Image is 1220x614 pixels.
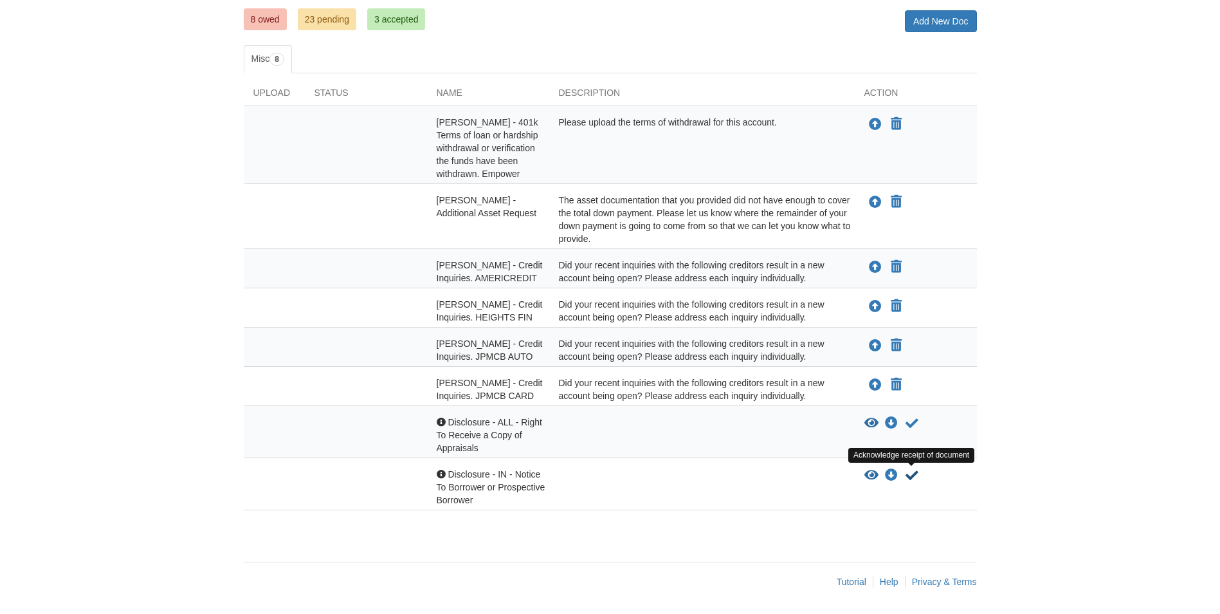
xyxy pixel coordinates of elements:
[549,337,855,363] div: Did your recent inquiries with the following creditors result in a new account being open? Please...
[269,53,284,66] span: 8
[868,377,883,393] button: Upload Destini Hampton - Credit Inquiries. JPMCB CARD
[868,116,883,133] button: Upload Destini Hampton - 401k Terms of loan or hardship withdrawal or verification the funds have...
[868,194,883,210] button: Upload Destini Hampton - Additional Asset Request
[437,417,542,453] span: Disclosure - ALL - Right To Receive a Copy of Appraisals
[889,116,903,132] button: Declare Destini Hampton - 401k Terms of loan or hardship withdrawal or verification the funds hav...
[889,194,903,210] button: Declare Destini Hampton - Additional Asset Request not applicable
[885,418,898,429] a: Download Disclosure - ALL - Right To Receive a Copy of Appraisals
[868,337,883,354] button: Upload Destini Hampton - Credit Inquiries. JPMCB AUTO
[880,577,898,587] a: Help
[437,339,543,362] span: [PERSON_NAME] - Credit Inquiries. JPMCB AUTO
[864,417,879,430] button: View Disclosure - ALL - Right To Receive a Copy of Appraisals
[855,86,977,106] div: Action
[885,470,898,481] a: Download Disclosure - IN - Notice To Borrower or Prospective Borrower
[244,45,292,73] a: Misc
[848,448,974,463] div: Acknowledge receipt of document
[437,469,545,505] span: Disclosure - IN - Notice To Borrower or Prospective Borrower
[437,299,543,322] span: [PERSON_NAME] - Credit Inquiries. HEIGHTS FIN
[549,116,855,180] div: Please upload the terms of withdrawal for this account.
[549,298,855,324] div: Did your recent inquiries with the following creditors result in a new account being open? Please...
[549,377,855,402] div: Did your recent inquiries with the following creditors result in a new account being open? Please...
[904,468,920,483] button: Acknowledge receipt of document
[244,86,305,106] div: Upload
[864,469,879,482] button: View Disclosure - IN - Notice To Borrower or Prospective Borrower
[889,259,903,275] button: Declare Destini Hampton - Credit Inquiries. AMERICREDIT not applicable
[868,259,883,275] button: Upload Destini Hampton - Credit Inquiries. AMERICREDIT
[889,377,903,393] button: Declare Destini Hampton - Credit Inquiries. JPMCB CARD not applicable
[868,298,883,315] button: Upload Destini Hampton - Credit Inquiries. HEIGHTS FIN
[437,117,538,179] span: [PERSON_NAME] - 401k Terms of loan or hardship withdrawal or verification the funds have been wit...
[549,194,855,245] div: The asset documentation that you provided did not have enough to cover the total down payment. Pl...
[437,195,537,218] span: [PERSON_NAME] - Additional Asset Request
[305,86,427,106] div: Status
[298,8,356,30] a: 23 pending
[549,259,855,284] div: Did your recent inquiries with the following creditors result in a new account being open? Please...
[437,260,543,283] span: [PERSON_NAME] - Credit Inquiries. AMERICREDIT
[837,577,866,587] a: Tutorial
[912,577,977,587] a: Privacy & Terms
[244,8,287,30] a: 8 owed
[427,86,549,106] div: Name
[549,86,855,106] div: Description
[889,299,903,314] button: Declare Destini Hampton - Credit Inquiries. HEIGHTS FIN not applicable
[905,10,977,32] a: Add New Doc
[437,378,543,401] span: [PERSON_NAME] - Credit Inquiries. JPMCB CARD
[889,338,903,353] button: Declare Destini Hampton - Credit Inquiries. JPMCB AUTO not applicable
[904,416,920,431] button: Acknowledge receipt of document
[367,8,426,30] a: 3 accepted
